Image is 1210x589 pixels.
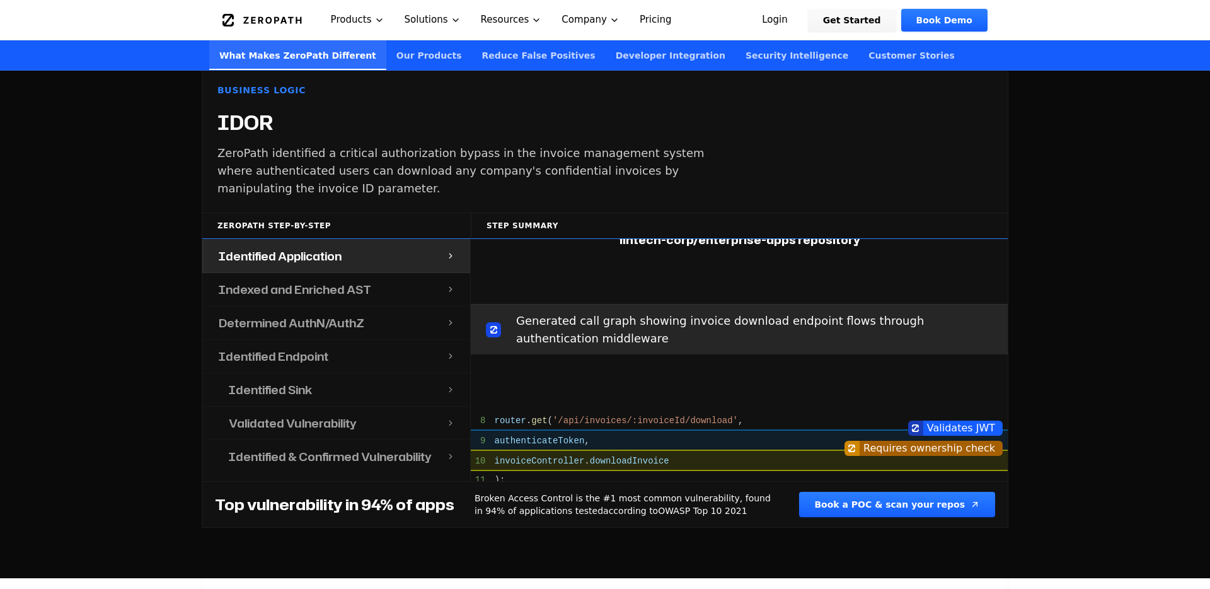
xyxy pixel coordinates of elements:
[219,347,328,365] h4: Identified Endpoint
[229,414,357,432] h4: Validated Vulnerability
[475,412,495,429] span: 8
[202,240,470,273] button: Identified Application
[471,213,1008,239] div: Step Summary
[475,492,779,517] p: Broken Access Control is the #1 most common vulnerability, found in 94% of applications tested ac...
[901,9,988,32] a: Book Demo
[202,306,470,340] button: Determined AuthN/AuthZ
[923,421,1003,436] div: Validates JWT
[219,281,371,298] h4: Indexed and Enriched AST
[658,506,747,516] a: OWASP Top 10 2021
[606,40,735,70] a: Developer Integration
[386,40,472,70] a: Our Products
[475,452,495,470] span: 10
[229,381,312,399] h4: Identified Sink
[553,416,738,426] span: '/api/invoices/:invoiceId/download'
[495,436,585,446] span: authenticateToken
[808,9,896,32] a: Get Started
[584,456,589,466] span: .
[860,441,1003,456] div: Requires ownership check
[500,475,505,485] span: ;
[531,416,547,426] span: get
[209,40,386,70] a: What Makes ZeroPath Different
[217,144,724,197] p: ZeroPath identified a critical authorization bypass in the invoice management system where authen...
[202,440,470,473] button: Identified & Confirmed Vulnerability
[495,475,500,485] span: )
[735,40,858,70] a: Security Intelligence
[215,494,454,515] h4: Top vulnerability in 94% of apps
[217,84,306,96] span: Business Logic
[584,436,589,446] span: ,
[475,471,495,489] span: 11
[219,247,342,265] h4: Identified Application
[471,304,1008,354] div: Generated call graph showing invoice download endpoint flows through authentication middleware
[526,416,531,426] span: .
[548,416,553,426] span: (
[202,407,470,440] button: Validated Vulnerability
[202,273,470,306] button: Indexed and Enriched AST
[202,213,471,239] div: ZeroPath Step-by-Step
[229,448,432,465] h4: Identified & Confirmed Vulnerability
[217,112,274,134] h4: IDOR
[495,416,526,426] span: router
[202,340,470,373] button: Identified Endpoint
[472,40,606,70] a: Reduce False Positives
[858,40,965,70] a: Customer Stories
[219,314,364,332] h4: Determined AuthN/AuthZ
[747,9,803,32] a: Login
[495,456,585,466] span: invoiceController
[738,416,743,426] span: ,
[202,373,470,407] button: Identified Sink
[590,456,669,466] span: downloadInvoice
[799,492,995,517] button: Book a POC & scan your repos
